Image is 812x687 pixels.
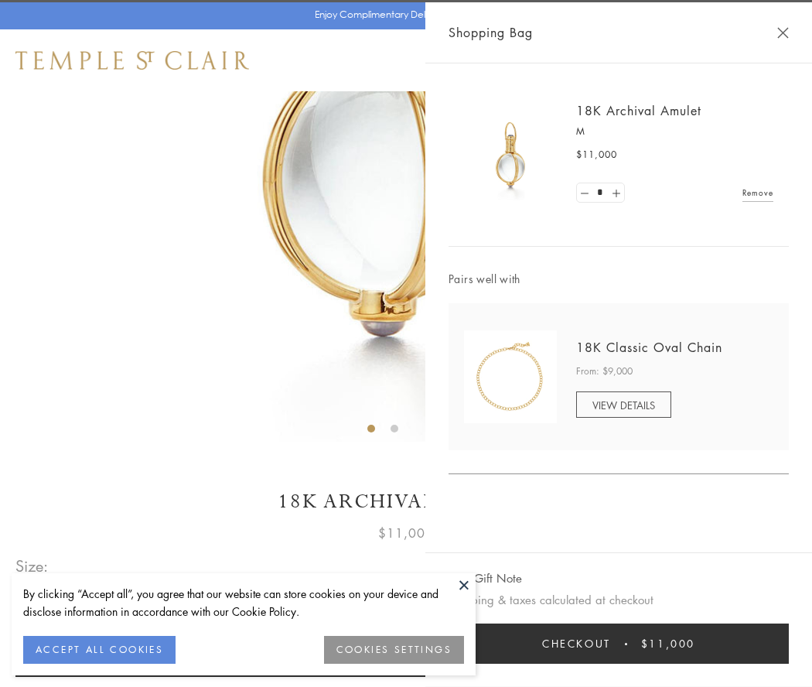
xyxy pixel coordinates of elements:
[576,364,633,379] span: From: $9,000
[378,523,434,543] span: $11,000
[15,488,797,515] h1: 18K Archival Amulet
[315,7,490,22] p: Enjoy Complimentary Delivery & Returns
[577,183,592,203] a: Set quantity to 0
[449,569,522,588] button: Add Gift Note
[449,624,789,664] button: Checkout $11,000
[641,635,695,652] span: $11,000
[592,398,655,412] span: VIEW DETAILS
[576,339,722,356] a: 18K Classic Oval Chain
[15,51,249,70] img: Temple St. Clair
[576,124,773,139] p: M
[542,635,611,652] span: Checkout
[464,330,557,423] img: N88865-OV18
[15,553,49,579] span: Size:
[23,585,464,620] div: By clicking “Accept all”, you agree that our website can store cookies on your device and disclos...
[449,590,789,610] p: Shipping & taxes calculated at checkout
[742,184,773,201] a: Remove
[777,27,789,39] button: Close Shopping Bag
[576,102,701,119] a: 18K Archival Amulet
[324,636,464,664] button: COOKIES SETTINGS
[23,636,176,664] button: ACCEPT ALL COOKIES
[464,108,557,201] img: 18K Archival Amulet
[576,147,617,162] span: $11,000
[608,183,623,203] a: Set quantity to 2
[576,391,671,418] a: VIEW DETAILS
[449,270,789,288] span: Pairs well with
[449,22,533,43] span: Shopping Bag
